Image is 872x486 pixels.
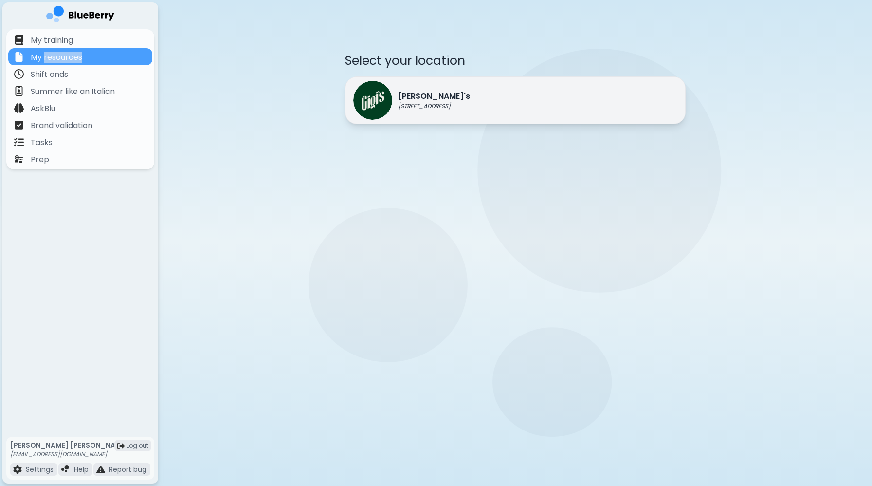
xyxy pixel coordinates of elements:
p: Tasks [31,137,53,149]
p: Help [74,465,89,474]
img: file icon [14,120,24,130]
img: logout [117,442,125,449]
img: file icon [14,103,24,113]
p: [STREET_ADDRESS] [398,102,470,110]
img: file icon [14,35,24,45]
img: file icon [14,86,24,96]
p: Report bug [109,465,146,474]
img: file icon [14,52,24,62]
img: file icon [61,465,70,474]
p: Prep [31,154,49,166]
p: Select your location [345,53,686,69]
img: company logo [46,6,114,26]
p: [PERSON_NAME] [PERSON_NAME] [10,441,128,449]
p: Summer like an Italian [31,86,115,97]
img: file icon [14,137,24,147]
p: My resources [31,52,82,63]
p: My training [31,35,73,46]
img: file icon [14,154,24,164]
p: Brand validation [31,120,92,131]
span: Log out [127,442,148,449]
p: Shift ends [31,69,68,80]
p: AskBlu [31,103,55,114]
img: file icon [13,465,22,474]
img: file icon [96,465,105,474]
p: [EMAIL_ADDRESS][DOMAIN_NAME] [10,450,128,458]
img: Gigi's logo [353,81,392,120]
p: [PERSON_NAME]'s [398,91,470,102]
p: Settings [26,465,54,474]
img: file icon [14,69,24,79]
